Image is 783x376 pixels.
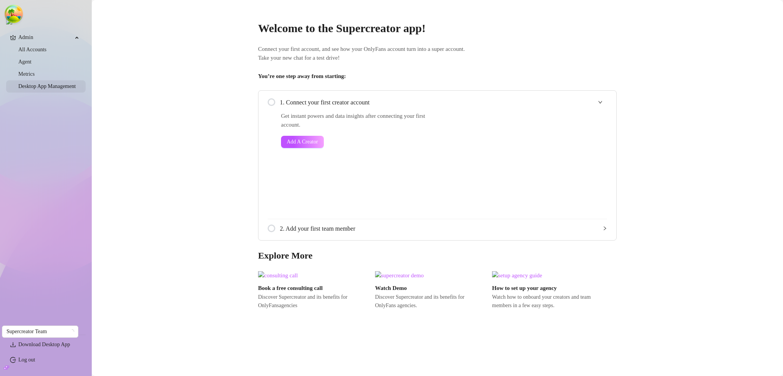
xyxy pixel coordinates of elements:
div: 1. Connect your first creator account [268,93,607,112]
strong: You’re one step away from starting: [258,73,346,79]
span: Add A Creator [287,139,318,145]
button: Add A Creator [281,136,324,148]
a: Watch DemoDiscover Supercreator and its benefits for OnlyFans agencies. [375,271,486,310]
a: Agent [18,59,31,65]
h3: Explore More [258,250,617,262]
span: Admin [18,31,73,44]
span: 1. Connect your first creator account [280,98,607,107]
strong: Book a free consulting call [258,285,323,291]
a: Metrics [18,71,35,77]
span: Connect your first account, and see how your OnlyFans account turn into a super account. Take you... [258,45,617,63]
a: Add A Creator [281,136,435,148]
span: collapsed [603,226,607,231]
span: Discover Supercreator and its benefits for OnlyFans agencies [258,293,369,310]
span: Download Desktop App [18,342,70,347]
span: build [4,365,9,370]
button: Open Tanstack query devtools [6,6,21,21]
span: Watch how to onboard your creators and team members in a few easy steps. [492,293,603,310]
strong: Watch Demo [375,285,407,291]
a: All Accounts [18,47,47,52]
img: supercreator demo [375,271,486,280]
span: Discover Supercreator and its benefits for OnlyFans agencies. [375,293,486,310]
strong: How to set up your agency [492,285,557,291]
a: Book a free consulting callDiscover Supercreator and its benefits for OnlyFansagencies [258,271,369,310]
span: download [10,342,16,348]
span: loading [70,329,74,334]
a: Log out [18,357,35,363]
img: consulting call [258,271,369,280]
h2: Welcome to the Supercreator app! [258,21,617,36]
span: Get instant powers and data insights after connecting your first account. [281,112,435,130]
iframe: Add Creators [454,112,607,210]
div: 2. Add your first team member [268,219,607,238]
span: crown [10,34,16,41]
span: Supercreator Team [6,326,74,337]
a: Desktop App Management [18,83,76,89]
a: How to set up your agencyWatch how to onboard your creators and team members in a few easy steps. [492,271,603,310]
span: 2. Add your first team member [280,224,607,233]
img: setup agency guide [492,271,603,280]
span: expanded [598,100,603,104]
